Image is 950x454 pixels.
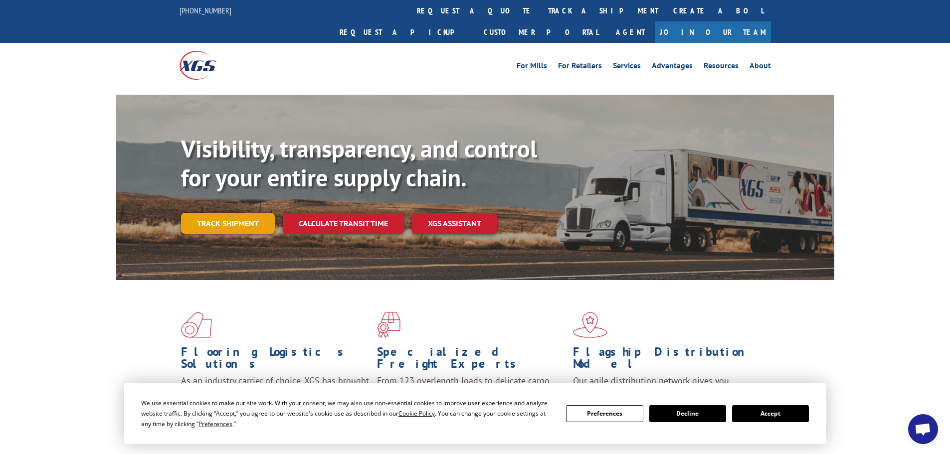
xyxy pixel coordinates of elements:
a: Customer Portal [476,21,606,43]
img: xgs-icon-focused-on-flooring-red [377,312,400,338]
button: Accept [732,405,809,422]
a: Agent [606,21,655,43]
span: Our agile distribution network gives you nationwide inventory management on demand. [573,375,757,398]
span: As an industry carrier of choice, XGS has brought innovation and dedication to flooring logistics... [181,375,369,410]
h1: Flagship Distribution Model [573,346,761,375]
div: Cookie Consent Prompt [124,383,826,444]
a: About [750,62,771,73]
a: For Mills [517,62,547,73]
a: Services [613,62,641,73]
h1: Flooring Logistics Solutions [181,346,370,375]
span: Preferences [198,420,232,428]
a: Resources [704,62,739,73]
a: Advantages [652,62,693,73]
a: Track shipment [181,213,275,234]
b: Visibility, transparency, and control for your entire supply chain. [181,133,537,193]
a: Request a pickup [332,21,476,43]
div: We use essential cookies to make our site work. With your consent, we may also use non-essential ... [141,398,554,429]
a: [PHONE_NUMBER] [180,5,231,15]
button: Preferences [566,405,643,422]
span: Cookie Policy [398,409,435,418]
button: Decline [649,405,726,422]
a: For Retailers [558,62,602,73]
a: Calculate transit time [283,213,404,234]
a: Join Our Team [655,21,771,43]
img: xgs-icon-flagship-distribution-model-red [573,312,607,338]
h1: Specialized Freight Experts [377,346,566,375]
a: XGS ASSISTANT [412,213,497,234]
a: Open chat [908,414,938,444]
p: From 123 overlength loads to delicate cargo, our experienced staff knows the best way to move you... [377,375,566,419]
img: xgs-icon-total-supply-chain-intelligence-red [181,312,212,338]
